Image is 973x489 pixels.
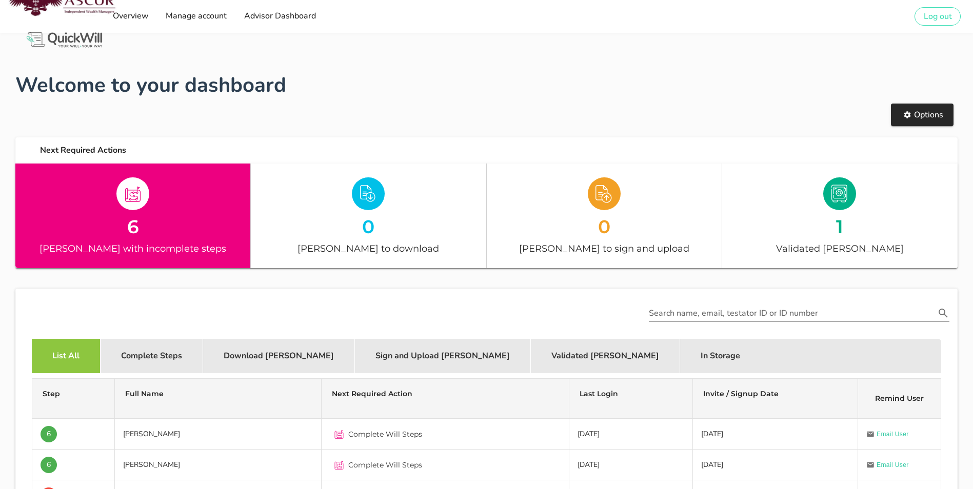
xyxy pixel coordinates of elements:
[32,379,115,419] th: Step: Not sorted. Activate to sort ascending.
[101,339,203,373] div: Complete Steps
[125,389,164,398] span: Full Name
[858,379,941,419] th: Remind User
[722,241,958,256] div: Validated [PERSON_NAME]
[680,339,761,373] div: In Storage
[355,339,531,373] div: Sign and Upload [PERSON_NAME]
[569,419,693,450] td: [DATE]
[701,429,723,439] span: [DATE]
[866,429,909,439] a: Email User
[531,339,680,373] div: Validated [PERSON_NAME]
[25,30,104,49] img: Logo
[115,419,322,450] td: [PERSON_NAME]
[348,460,422,470] span: Complete Will Steps
[15,217,250,235] div: 6
[115,379,322,419] th: Full Name: Not sorted. Activate to sort ascending.
[923,11,952,22] span: Log out
[240,6,319,27] a: Advisor Dashboard
[15,70,958,100] h1: Welcome to your dashboard
[487,217,722,235] div: 0
[487,241,722,256] div: [PERSON_NAME] to sign and upload
[701,460,723,470] span: [DATE]
[866,460,909,470] a: Email User
[580,389,618,398] span: Last Login
[693,379,858,419] th: Invite / Signup Date: Not sorted. Activate to sort ascending.
[32,137,958,164] div: Next Required Actions
[203,339,355,373] div: Download [PERSON_NAME]
[934,307,952,320] button: Search name, email, testator ID or ID number appended action
[251,241,486,256] div: [PERSON_NAME] to download
[251,217,486,235] div: 0
[877,429,909,439] span: Email User
[162,6,230,27] a: Manage account
[243,10,315,22] span: Advisor Dashboard
[348,429,422,439] span: Complete Will Steps
[703,389,779,398] span: Invite / Signup Date
[569,450,693,480] td: [DATE]
[47,457,51,473] span: 6
[115,450,322,480] td: [PERSON_NAME]
[15,241,250,256] div: [PERSON_NAME] with incomplete steps
[165,10,227,22] span: Manage account
[569,379,693,419] th: Last Login: Not sorted. Activate to sort ascending.
[43,389,60,398] span: Step
[877,460,909,470] span: Email User
[891,104,954,126] button: Options
[332,389,412,398] span: Next Required Action
[322,379,569,419] th: Next Required Action: Not sorted. Activate to sort ascending.
[722,217,958,235] div: 1
[32,339,101,373] div: List All
[112,10,149,22] span: Overview
[901,109,943,120] span: Options
[47,426,51,442] span: 6
[915,7,961,26] button: Log out
[109,6,152,27] a: Overview
[875,394,924,403] span: Remind User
